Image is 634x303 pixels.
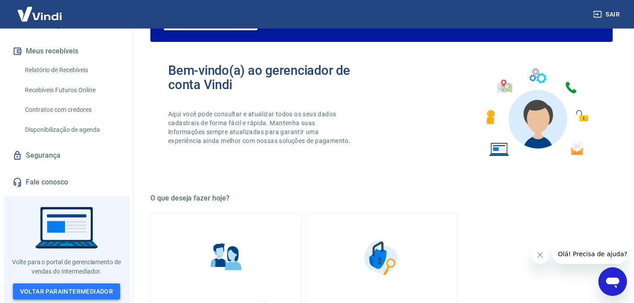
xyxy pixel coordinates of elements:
[13,283,121,300] a: Voltar paraIntermediador
[11,41,122,61] button: Meus recebíveis
[21,101,122,119] a: Contratos com credores
[598,267,627,296] iframe: Botão para abrir a janela de mensagens
[21,61,122,79] a: Relatório de Recebíveis
[168,63,382,92] h2: Bem-vindo(a) ao gerenciador de conta Vindi
[591,6,623,23] button: Sair
[21,121,122,139] a: Disponibilização de agenda
[11,172,122,192] a: Fale conosco
[204,235,249,280] img: Informações pessoais
[359,235,404,280] img: Segurança
[5,6,75,13] span: Olá! Precisa de ajuda?
[150,194,613,203] h5: O que deseja fazer hoje?
[531,246,549,264] iframe: Fechar mensagem
[553,244,627,264] iframe: Mensagem da empresa
[11,146,122,165] a: Segurança
[21,81,122,99] a: Recebíveis Futuros Online
[11,0,69,28] img: Vindi
[478,63,595,162] img: Imagem de um avatar masculino com diversos icones exemplificando as funcionalidades do gerenciado...
[168,110,352,145] p: Aqui você pode consultar e atualizar todos os seus dados cadastrais de forma fácil e rápida. Mant...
